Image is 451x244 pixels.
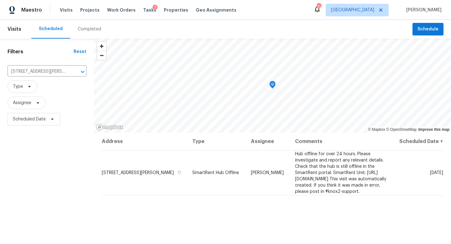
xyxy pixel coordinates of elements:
[412,23,443,36] button: Schedule
[317,4,321,10] div: 71
[290,133,393,150] th: Comments
[78,26,101,32] div: Completed
[101,133,187,150] th: Address
[107,7,136,13] span: Work Orders
[196,7,236,13] span: Geo Assignments
[404,7,442,13] span: [PERSON_NAME]
[295,152,386,194] span: Hub offline for over 24 hours. Please investigate and report any relevant details. Check that the...
[102,171,174,175] span: [STREET_ADDRESS][PERSON_NAME]
[418,127,449,132] a: Improve this map
[60,7,73,13] span: Visits
[97,42,106,51] button: Zoom in
[8,67,69,77] input: Search for an address...
[430,171,443,175] span: [DATE]
[8,49,74,55] h1: Filters
[8,22,21,36] span: Visits
[187,133,246,150] th: Type
[74,49,86,55] div: Reset
[164,7,188,13] span: Properties
[417,25,438,33] span: Schedule
[96,124,123,131] a: Mapbox homepage
[177,170,182,175] button: Copy Address
[13,83,23,90] span: Type
[368,127,385,132] a: Mapbox
[386,127,417,132] a: OpenStreetMap
[21,7,42,13] span: Maestro
[331,7,374,13] span: [GEOGRAPHIC_DATA]
[94,39,451,133] canvas: Map
[78,67,87,76] button: Open
[246,133,290,150] th: Assignee
[39,26,63,32] div: Scheduled
[143,8,156,12] span: Tasks
[393,133,443,150] th: Scheduled Date ↑
[80,7,100,13] span: Projects
[153,5,158,11] div: 7
[269,81,276,91] div: Map marker
[13,116,46,122] span: Scheduled Date
[192,171,239,175] span: SmartRent Hub Offline
[13,100,31,106] span: Assignee
[97,51,106,60] button: Zoom out
[251,171,284,175] span: [PERSON_NAME]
